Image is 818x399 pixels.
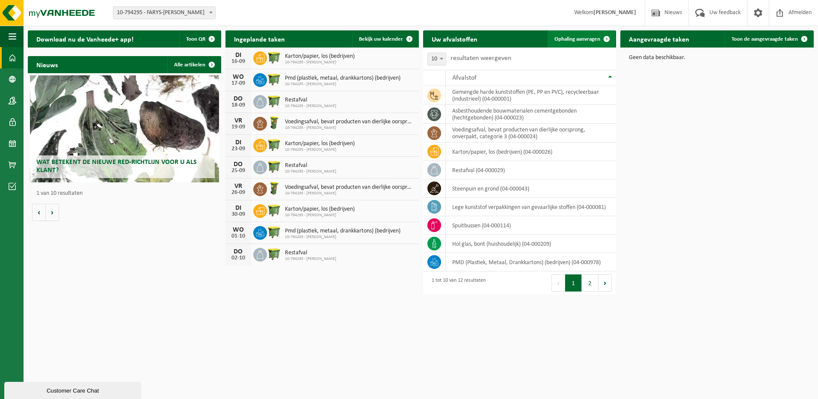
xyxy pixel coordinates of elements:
[285,140,355,147] span: Karton/papier, los (bedrijven)
[113,7,215,19] span: 10-794295 - FARYS-RONSE - RONSE
[230,80,247,86] div: 17-09
[548,30,615,48] a: Ophaling aanvragen
[732,36,798,42] span: Toon de aangevraagde taken
[285,82,400,87] span: 10-794295 - [PERSON_NAME]
[4,380,143,399] iframe: chat widget
[230,161,247,168] div: DO
[28,30,142,47] h2: Download nu de Vanheede+ app!
[230,139,247,146] div: DI
[446,198,616,216] td: lege kunststof verpakkingen van gevaarlijke stoffen (04-000081)
[359,36,403,42] span: Bekijk uw kalender
[230,95,247,102] div: DO
[267,72,282,86] img: WB-1100-HPE-GN-50
[427,53,446,66] span: 10
[267,181,282,196] img: WB-0060-HPE-GN-50
[725,30,813,48] a: Toon de aangevraagde taken
[179,30,220,48] button: Toon QR
[230,52,247,59] div: DI
[352,30,418,48] a: Bekijk uw kalender
[285,104,336,109] span: 10-794295 - [PERSON_NAME]
[230,183,247,190] div: VR
[225,30,293,47] h2: Ingeplande taken
[285,119,415,125] span: Voedingsafval, bevat producten van dierlijke oorsprong, onverpakt, categorie 3
[285,213,355,218] span: 10-794295 - [PERSON_NAME]
[285,191,415,196] span: 10-794295 - [PERSON_NAME]
[230,124,247,130] div: 19-09
[285,228,400,235] span: Pmd (plastiek, metaal, drankkartons) (bedrijven)
[267,50,282,65] img: WB-1100-HPE-GN-50
[285,125,415,131] span: 10-794295 - [PERSON_NAME]
[428,53,446,65] span: 10
[267,137,282,152] img: WB-1100-HPE-GN-50
[582,274,599,292] button: 2
[230,117,247,124] div: VR
[446,124,616,143] td: voedingsafval, bevat producten van dierlijke oorsprong, onverpakt, categorie 3 (04-000024)
[285,169,336,174] span: 10-794295 - [PERSON_NAME]
[446,235,616,253] td: hol glas, bont (huishoudelijk) (04-000209)
[267,159,282,174] img: WB-1100-HPE-GN-50
[285,184,415,191] span: Voedingsafval, bevat producten van dierlijke oorsprong, onverpakt, categorie 3
[427,274,486,292] div: 1 tot 10 van 12 resultaten
[267,94,282,108] img: WB-1100-HPE-GN-50
[285,206,355,213] span: Karton/papier, los (bedrijven)
[267,247,282,261] img: WB-1100-HPE-GN-50
[593,9,636,16] strong: [PERSON_NAME]
[230,233,247,239] div: 01-10
[285,256,336,262] span: 10-794295 - [PERSON_NAME]
[167,56,220,73] a: Alle artikelen
[285,60,355,65] span: 10-794295 - [PERSON_NAME]
[267,116,282,130] img: WB-0060-HPE-GN-50
[285,250,336,256] span: Restafval
[230,255,247,261] div: 02-10
[230,226,247,233] div: WO
[230,59,247,65] div: 16-09
[620,30,698,47] h2: Aangevraagde taken
[452,74,477,81] span: Afvalstof
[230,248,247,255] div: DO
[446,253,616,271] td: PMD (Plastiek, Metaal, Drankkartons) (bedrijven) (04-000978)
[30,75,219,182] a: Wat betekent de nieuwe RED-richtlijn voor u als klant?
[285,75,400,82] span: Pmd (plastiek, metaal, drankkartons) (bedrijven)
[285,53,355,60] span: Karton/papier, los (bedrijven)
[285,162,336,169] span: Restafval
[446,216,616,235] td: spuitbussen (04-000114)
[285,235,400,240] span: 10-794295 - [PERSON_NAME]
[285,147,355,152] span: 10-794295 - [PERSON_NAME]
[46,204,59,221] button: Volgende
[230,102,247,108] div: 18-09
[446,161,616,179] td: restafval (04-000029)
[230,168,247,174] div: 25-09
[230,190,247,196] div: 26-09
[32,204,46,221] button: Vorige
[423,30,486,47] h2: Uw afvalstoffen
[450,55,511,62] label: resultaten weergeven
[446,105,616,124] td: asbesthoudende bouwmaterialen cementgebonden (hechtgebonden) (04-000023)
[230,146,247,152] div: 23-09
[230,205,247,211] div: DI
[551,274,565,292] button: Previous
[446,179,616,198] td: steenpuin en grond (04-000043)
[446,86,616,105] td: gemengde harde kunststoffen (PE, PP en PVC), recycleerbaar (industrieel) (04-000001)
[36,191,217,197] p: 1 van 10 resultaten
[36,159,197,174] span: Wat betekent de nieuwe RED-richtlijn voor u als klant?
[267,203,282,217] img: WB-1100-HPE-GN-50
[113,6,216,19] span: 10-794295 - FARYS-RONSE - RONSE
[28,56,66,73] h2: Nieuws
[446,143,616,161] td: karton/papier, los (bedrijven) (04-000026)
[230,74,247,80] div: WO
[629,55,805,61] p: Geen data beschikbaar.
[285,97,336,104] span: Restafval
[230,211,247,217] div: 30-09
[267,225,282,239] img: WB-1100-HPE-GN-50
[565,274,582,292] button: 1
[186,36,205,42] span: Toon QR
[599,274,612,292] button: Next
[554,36,600,42] span: Ophaling aanvragen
